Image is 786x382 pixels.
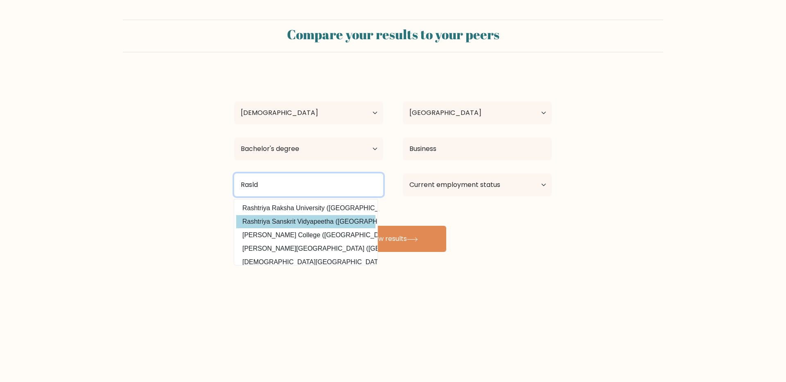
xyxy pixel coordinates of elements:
[236,202,375,215] option: Rashtriya Raksha University ([GEOGRAPHIC_DATA])
[403,137,552,160] input: What did you study?
[236,256,375,269] option: [DEMOGRAPHIC_DATA][GEOGRAPHIC_DATA], Rasht ([GEOGRAPHIC_DATA])
[128,27,658,42] h2: Compare your results to your peers
[340,226,446,252] button: View results
[234,173,383,196] input: Most relevant educational institution
[236,215,375,228] option: Rashtriya Sanskrit Vidyapeetha ([GEOGRAPHIC_DATA])
[236,242,375,255] option: [PERSON_NAME][GEOGRAPHIC_DATA] ([GEOGRAPHIC_DATA])
[236,229,375,242] option: [PERSON_NAME] College ([GEOGRAPHIC_DATA])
